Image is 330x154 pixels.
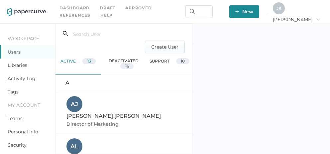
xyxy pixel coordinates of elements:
img: papercurve-logo-colour.7244d18c.svg [7,8,46,16]
span: [PERSON_NAME] [273,17,320,23]
a: Libraries [8,62,27,68]
span: 16 [125,64,129,69]
div: active [55,53,101,75]
div: deactivated [101,53,147,75]
div: help [100,12,113,19]
a: Personal Info [8,129,38,135]
a: Activity Log [8,76,36,81]
span: Create User [151,41,178,53]
button: New [229,5,259,18]
div: A [55,75,192,91]
i: search_left [63,31,68,36]
a: Approved [125,4,152,12]
span: J K [276,6,281,11]
div: support [147,53,192,75]
span: 13 [87,59,91,64]
a: Users [8,49,21,55]
a: Teams [8,115,23,121]
span: 10 [181,59,185,64]
span: Director of Marketing [66,121,120,127]
a: References [59,12,90,19]
a: Draft [100,4,115,12]
span: [PERSON_NAME] [PERSON_NAME] [66,113,161,119]
a: AJ[PERSON_NAME] [PERSON_NAME]Director of Marketing [55,91,192,133]
input: Search User [68,28,154,41]
a: Tags [8,89,19,95]
input: Search Workspace [185,5,213,18]
i: arrow_right [316,17,320,22]
span: New [235,5,253,18]
img: plus-white.e19ec114.svg [235,10,239,13]
a: Create User [145,43,185,50]
img: search.bf03fe8b.svg [190,9,195,14]
button: Create User [145,41,185,53]
span: A L [70,143,78,150]
span: A J [71,101,78,107]
a: Security [8,142,27,148]
a: Dashboard [59,4,90,12]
